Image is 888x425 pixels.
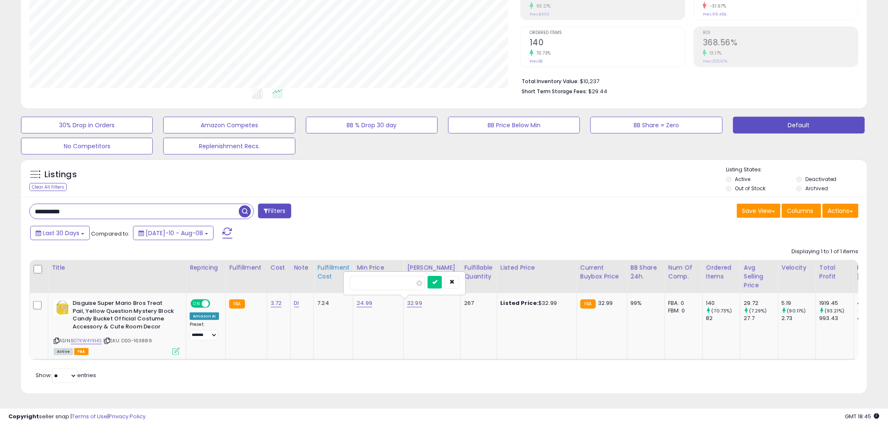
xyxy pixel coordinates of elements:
[735,176,751,183] label: Active
[706,315,740,322] div: 82
[703,38,858,49] h2: 368.56%
[590,117,722,134] button: BB Share = Zero
[530,59,543,64] small: Prev: 82
[74,348,89,355] span: FBA
[21,138,153,155] button: No Competitors
[669,307,696,315] div: FBM: 0
[8,413,146,421] div: seller snap | |
[782,315,816,322] div: 2.73
[598,299,613,307] span: 32.99
[744,299,778,307] div: 29.72
[146,229,203,237] span: [DATE]-10 - Aug-08
[8,412,39,420] strong: Copyright
[703,31,858,35] span: ROI
[522,88,587,95] b: Short Term Storage Fees:
[29,183,67,191] div: Clear All Filters
[109,412,146,420] a: Privacy Policy
[631,263,661,281] div: BB Share 24h.
[73,299,175,333] b: Disguise Super Mario Bros Treat Pail, Yellow Question Mystery Block Candy Bucket Official Costume...
[464,263,493,281] div: Fulfillable Quantity
[669,263,699,281] div: Num of Comp.
[744,315,778,322] div: 27.7
[190,322,219,341] div: Preset:
[733,117,865,134] button: Default
[44,169,77,181] h5: Listings
[823,204,859,218] button: Actions
[407,299,422,307] a: 32.99
[407,263,457,272] div: [PERSON_NAME]
[271,263,287,272] div: Cost
[707,50,722,56] small: 13.17%
[726,166,867,174] p: Listing States:
[501,299,570,307] div: $32.99
[464,299,490,307] div: 267
[820,299,854,307] div: 1919.45
[707,3,726,9] small: -31.67%
[448,117,580,134] button: BB Price Below Min
[294,263,311,272] div: Note
[36,371,96,379] span: Show: entries
[706,299,740,307] div: 140
[229,263,263,272] div: Fulfillment
[54,299,71,316] img: 31O7m-nTBfL._SL40_.jpg
[787,307,806,314] small: (90.11%)
[190,263,222,272] div: Repricing
[91,230,130,238] span: Compared to:
[580,263,624,281] div: Current Buybox Price
[533,3,551,9] small: 93.21%
[530,12,549,17] small: Prev: $993
[805,176,837,183] label: Deactivated
[530,38,685,49] h2: 140
[21,117,153,134] button: 30% Drop in Orders
[190,312,219,320] div: Amazon AI
[750,307,767,314] small: (7.29%)
[317,263,350,281] div: Fulfillment Cost
[357,299,372,307] a: 24.99
[163,138,295,155] button: Replenishment Recs.
[294,299,299,307] a: DI
[71,337,102,344] a: B07KW4YKHG
[357,263,400,272] div: Min Price
[103,337,152,344] span: | SKU: DSG-163889
[501,299,539,307] b: Listed Price:
[588,87,607,95] span: $29.44
[522,76,852,86] li: $10,237
[72,412,107,420] a: Terms of Use
[703,12,726,17] small: Prev: 99.46%
[191,300,202,307] span: ON
[580,299,596,309] small: FBA
[669,299,696,307] div: FBA: 0
[271,299,282,307] a: 3.72
[52,263,183,272] div: Title
[805,185,828,192] label: Archived
[54,299,180,354] div: ASIN:
[306,117,438,134] button: BB % Drop 30 day
[744,263,775,290] div: Avg Selling Price
[258,204,291,218] button: Filters
[820,315,854,322] div: 993.43
[782,299,816,307] div: 5.19
[54,348,73,355] span: All listings currently available for purchase on Amazon
[845,412,880,420] span: 2025-09-8 18:45 GMT
[501,263,573,272] div: Listed Price
[787,207,814,215] span: Columns
[30,226,90,240] button: Last 30 Days
[782,263,812,272] div: Velocity
[735,185,766,192] label: Out of Stock
[703,59,727,64] small: Prev: 325.67%
[737,204,781,218] button: Save View
[43,229,79,237] span: Last 30 Days
[317,299,347,307] div: 7.24
[133,226,214,240] button: [DATE]-10 - Aug-08
[533,50,551,56] small: 70.73%
[820,263,850,281] div: Total Profit
[782,204,821,218] button: Columns
[209,300,222,307] span: OFF
[522,78,579,85] b: Total Inventory Value:
[825,307,845,314] small: (93.21%)
[229,299,245,309] small: FBA
[631,299,658,307] div: 99%
[530,31,685,35] span: Ordered Items
[712,307,732,314] small: (70.73%)
[163,117,295,134] button: Amazon Competes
